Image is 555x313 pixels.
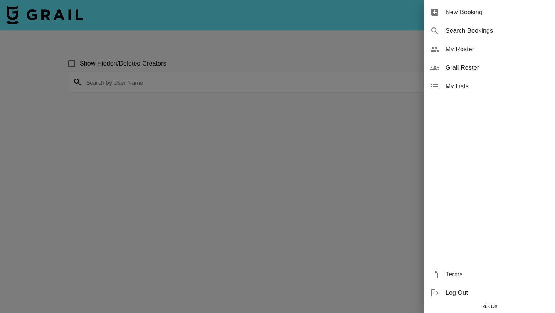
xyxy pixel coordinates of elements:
div: My Lists [424,77,555,96]
div: Search Bookings [424,22,555,40]
span: Terms [446,270,549,279]
span: My Roster [446,45,549,54]
span: Grail Roster [446,63,549,72]
div: My Roster [424,40,555,59]
div: Log Out [424,284,555,302]
div: New Booking [424,3,555,22]
div: Terms [424,265,555,284]
span: Search Bookings [446,26,549,35]
div: v 1.7.100 [424,302,555,310]
span: My Lists [446,82,549,91]
div: Grail Roster [424,59,555,77]
span: Log Out [446,288,549,298]
span: New Booking [446,8,549,17]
